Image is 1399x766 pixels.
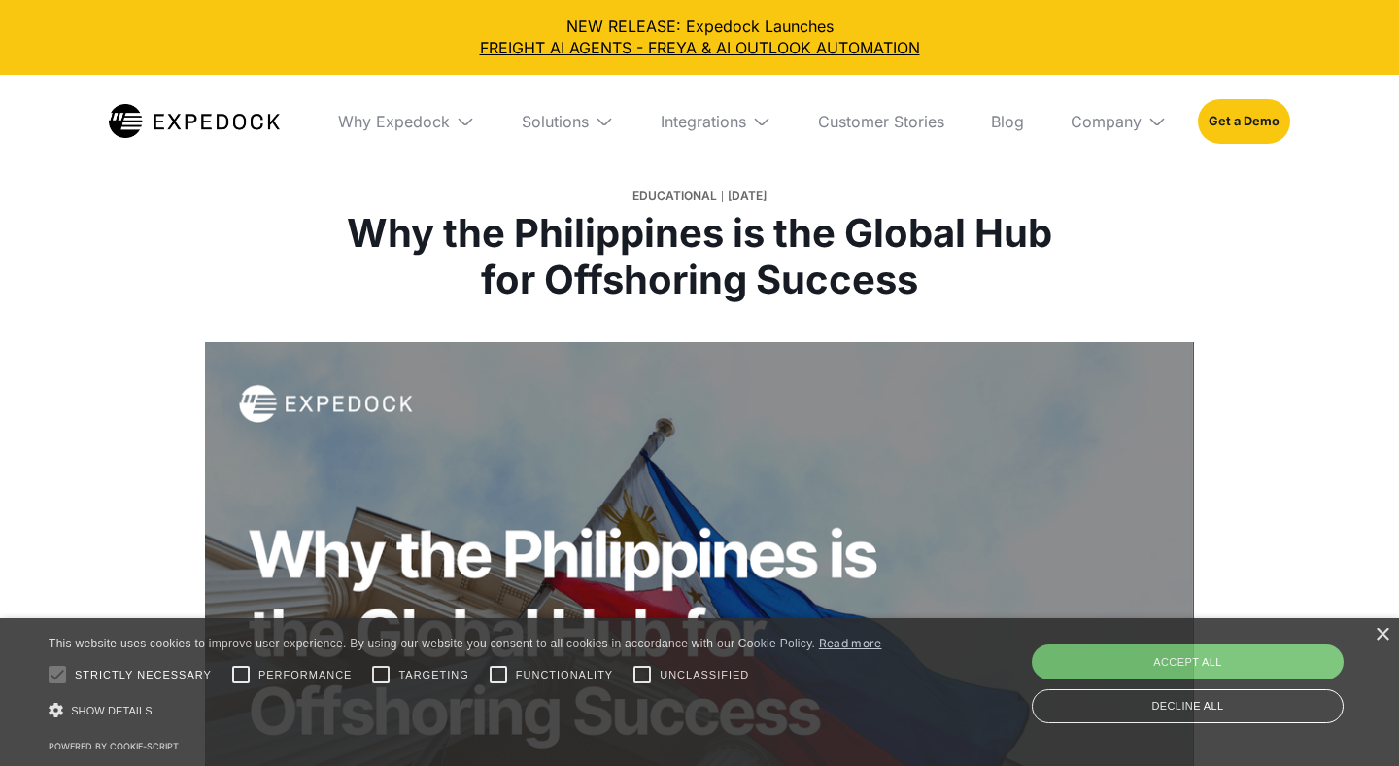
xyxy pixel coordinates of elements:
span: Targeting [398,667,468,683]
span: Show details [71,705,153,716]
div: Solutions [522,112,589,131]
a: Customer Stories [802,75,960,168]
div: NEW RELEASE: Expedock Launches [16,16,1383,59]
div: Company [1071,112,1142,131]
a: Read more [819,636,882,650]
div: Integrations [661,112,746,131]
div: Why Expedock [338,112,450,131]
div: Company [1055,75,1182,168]
div: Solutions [506,75,630,168]
div: [DATE] [728,183,767,210]
h1: Why the Philippines is the Global Hub for Offshoring Success [339,210,1060,303]
a: Blog [975,75,1040,168]
span: Strictly necessary [75,667,212,683]
div: Educational [632,183,717,210]
div: Why Expedock [323,75,491,168]
div: Accept all [1032,644,1344,679]
div: Decline all [1032,689,1344,723]
a: Get a Demo [1198,99,1290,144]
span: Unclassified [660,667,749,683]
span: Performance [258,667,353,683]
span: This website uses cookies to improve user experience. By using our website you consent to all coo... [49,637,815,650]
a: Powered by cookie-script [49,741,179,751]
span: Functionality [516,667,613,683]
div: Show details [49,697,882,724]
a: FREIGHT AI AGENTS - FREYA & AI OUTLOOK AUTOMATION [16,37,1383,58]
div: Integrations [645,75,787,168]
div: Close [1375,628,1389,643]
